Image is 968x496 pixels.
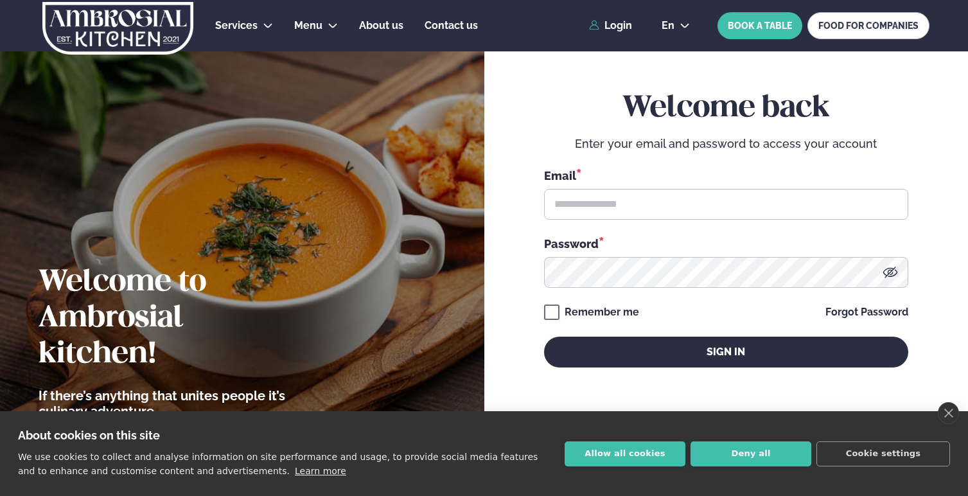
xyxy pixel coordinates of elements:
[39,265,305,373] h2: Welcome to Ambrosial kitchen!
[294,18,322,33] a: Menu
[651,21,700,31] button: en
[425,18,478,33] a: Contact us
[215,19,258,31] span: Services
[717,12,802,39] button: BOOK A TABLE
[359,19,403,31] span: About us
[18,429,160,442] strong: About cookies on this site
[691,441,811,466] button: Deny all
[544,136,908,152] p: Enter your email and password to access your account
[544,235,908,252] div: Password
[544,337,908,368] button: Sign in
[215,18,258,33] a: Services
[39,388,305,419] p: If there’s anything that unites people it’s culinary adventure.
[662,21,674,31] span: en
[359,18,403,33] a: About us
[295,466,346,476] a: Learn more
[41,2,195,55] img: logo
[544,167,908,184] div: Email
[807,12,929,39] a: FOOD FOR COMPANIES
[589,20,632,31] a: Login
[938,402,959,424] a: close
[425,19,478,31] span: Contact us
[544,91,908,127] h2: Welcome back
[18,452,538,476] p: We use cookies to collect and analyse information on site performance and usage, to provide socia...
[565,441,685,466] button: Allow all cookies
[825,307,908,317] a: Forgot Password
[816,441,950,466] button: Cookie settings
[294,19,322,31] span: Menu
